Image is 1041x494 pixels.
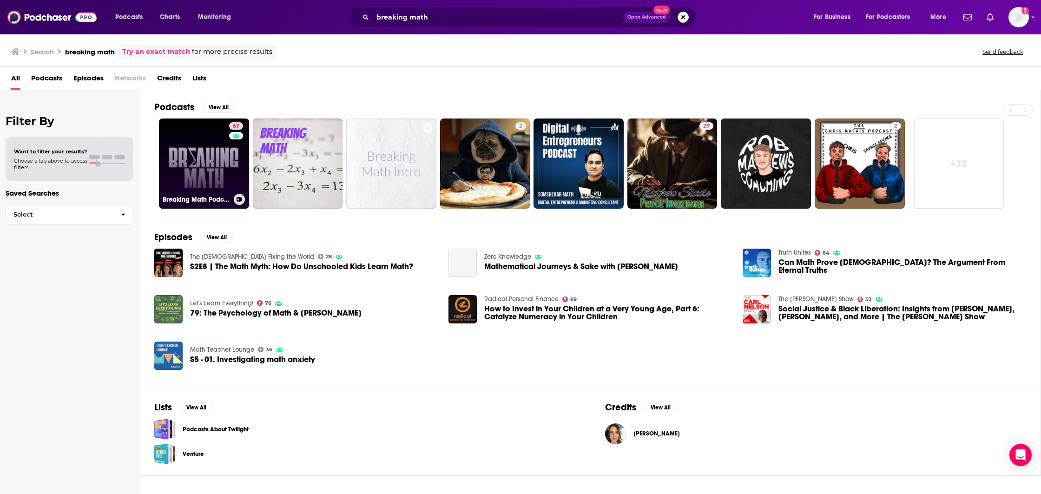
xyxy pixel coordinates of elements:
[154,402,172,413] h2: Lists
[233,122,239,131] span: 67
[778,258,1026,274] span: Can Math Prove [DEMOGRAPHIC_DATA]? The Argument From Eternal Truths
[448,249,477,277] a: Mathematical Journeys & Sake with Guillermo Angeris
[515,122,526,130] a: 2
[122,46,190,57] a: Try an exact match
[865,297,872,302] span: 53
[778,305,1026,321] a: Social Justice & Black Liberation: Insights from Baba Lumumba, Dr. Julianne Malveaux, and More | ...
[960,9,975,25] a: Show notifications dropdown
[484,305,731,321] a: How to Invest in Your Children at a Very Young Age, Part 6: Catalyze Numeracy in Your Children
[154,231,192,243] h2: Episodes
[6,114,133,128] h2: Filter By
[154,101,194,113] h2: Podcasts
[484,263,678,270] a: Mathematical Journeys & Sake with Guillermo Angeris
[623,12,670,23] button: Open AdvancedNew
[163,196,230,204] h3: Breaking Math Podcast
[778,305,1026,321] span: Social Justice & Black Liberation: Insights from [PERSON_NAME], [PERSON_NAME], and More | The [PE...
[326,255,332,259] span: 28
[73,71,104,90] a: Episodes
[14,148,87,155] span: Want to filter your results?
[644,402,677,413] button: View All
[1008,7,1029,27] button: Show profile menu
[448,295,477,323] img: How to Invest in Your Children at a Very Young Age, Part 6: Catalyze Numeracy in Your Children
[190,356,315,363] a: S5 - 01. Investigating math anxiety
[183,424,249,435] a: Podcasts About Twilight
[605,402,636,413] h2: Credits
[192,71,206,90] a: Lists
[190,346,254,354] a: Math Teacher Lounge
[109,10,155,25] button: open menu
[31,47,54,56] h3: Search
[743,249,771,277] img: Can Math Prove God? The Argument From Eternal Truths
[229,122,243,130] a: 67
[914,119,1004,209] a: +23
[154,295,183,323] img: 79: The Psychology of Math & Sudoku
[778,295,854,303] a: The Carl Nelson Show
[814,11,850,24] span: For Business
[1009,444,1032,466] div: Open Intercom Messenger
[6,189,133,198] p: Saved Searches
[258,347,273,352] a: 36
[823,251,830,255] span: 64
[570,297,577,302] span: 69
[980,48,1026,56] button: Send feedback
[699,122,713,130] a: 29
[484,253,531,261] a: Zero Knowledge
[154,342,183,370] img: S5 - 01. Investigating math anxiety
[778,258,1026,274] a: Can Math Prove God? The Argument From Eternal Truths
[653,6,670,14] span: New
[14,158,87,171] span: Choose a tab above to access filters.
[562,296,577,302] a: 69
[115,71,146,90] span: Networks
[6,204,133,225] button: Select
[857,296,872,302] a: 53
[191,10,243,25] button: open menu
[7,8,97,26] img: Podchaser - Follow, Share and Rate Podcasts
[154,249,183,277] img: S2E8 | The Math Myth: How Do Unschooled Kids Learn Math?
[633,430,680,437] span: [PERSON_NAME]
[65,47,115,56] h3: breaking math
[198,11,231,24] span: Monitoring
[154,443,175,464] a: Venture
[154,231,233,243] a: EpisodesView All
[1008,7,1029,27] span: Logged in as sashagoldin
[154,419,175,440] span: Podcasts About Twilight
[154,402,213,413] a: ListsView All
[440,119,530,209] a: 2
[815,250,830,256] a: 64
[373,10,623,25] input: Search podcasts, credits, & more...
[265,301,271,305] span: 76
[930,11,946,24] span: More
[605,419,1026,448] button: Kate MathenaKate Mathena
[890,122,901,130] a: 2
[1021,7,1029,14] svg: Add a profile image
[154,10,185,25] a: Charts
[115,11,143,24] span: Podcasts
[519,122,522,131] span: 2
[807,10,862,25] button: open menu
[157,71,181,90] span: Credits
[190,299,253,307] a: Let's Learn Everything!
[179,402,213,413] button: View All
[192,46,272,57] span: for more precise results
[190,309,362,317] span: 79: The Psychology of Math & [PERSON_NAME]
[190,253,314,261] a: The Ladies Fixing the World
[860,10,924,25] button: open menu
[743,295,771,323] img: Social Justice & Black Liberation: Insights from Baba Lumumba, Dr. Julianne Malveaux, and More | ...
[778,249,811,257] a: Truth Unites
[627,119,718,209] a: 29
[866,11,910,24] span: For Podcasters
[266,348,272,352] span: 36
[894,122,897,131] span: 2
[605,423,626,444] img: Kate Mathena
[190,263,413,270] span: S2E8 | The Math Myth: How Do Unschooled Kids Learn Math?
[605,402,677,413] a: CreditsView All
